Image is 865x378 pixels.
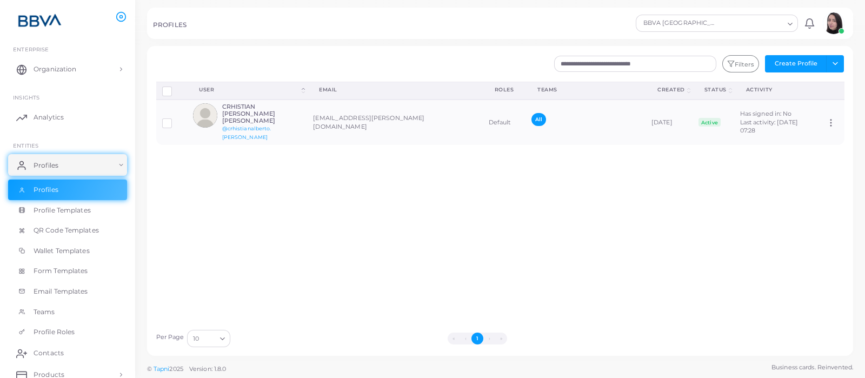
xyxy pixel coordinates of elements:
a: Email Templates [8,281,127,302]
a: Wallet Templates [8,241,127,261]
div: Teams [537,86,634,94]
span: BBVA [GEOGRAPHIC_DATA] [642,18,720,29]
div: Status [704,86,727,94]
span: Organization [34,64,76,74]
button: Filters [722,55,759,72]
a: Contacts [8,342,127,364]
div: Created [657,86,685,94]
a: @crhistianalberto.[PERSON_NAME] [222,125,271,140]
h5: PROFILES [153,21,187,29]
span: Version: 1.8.0 [189,365,227,373]
div: Search for option [636,15,798,32]
h6: CRHISTIAN [PERSON_NAME] [PERSON_NAME] [222,103,302,125]
input: Search for option [200,333,216,344]
a: Profile Templates [8,200,127,221]
a: avatar [820,12,847,34]
span: Wallet Templates [34,246,90,256]
div: Roles [495,86,514,94]
td: [EMAIL_ADDRESS][PERSON_NAME][DOMAIN_NAME] [307,100,482,144]
span: Business cards. Reinvented. [771,363,853,372]
span: 2025 [169,364,183,374]
span: Profiles [34,185,58,195]
div: Search for option [187,330,230,347]
a: Profiles [8,180,127,200]
div: User [199,86,300,94]
span: Form Templates [34,266,88,276]
a: Profile Roles [8,322,127,342]
a: QR Code Templates [8,220,127,241]
div: activity [746,86,809,94]
span: Contacts [34,348,64,358]
span: Active [698,118,721,127]
button: Create Profile [765,55,827,72]
button: Go to page 1 [471,333,483,344]
span: All [531,113,546,125]
ul: Pagination [233,333,722,344]
span: Profiles [34,161,58,170]
input: Search for option [721,17,783,29]
a: Form Templates [8,261,127,281]
span: ENTITIES [13,142,38,149]
span: Profile Templates [34,205,91,215]
a: Analytics [8,107,127,128]
span: QR Code Templates [34,226,99,235]
th: Action [820,82,844,100]
span: Has signed in: No [740,110,792,117]
div: Email [319,86,470,94]
a: Organization [8,58,127,80]
span: © [147,364,226,374]
span: Email Templates [34,287,88,296]
span: INSIGHTS [13,94,39,101]
span: Enterprise [13,46,49,52]
a: Teams [8,302,127,322]
img: avatar [193,103,217,128]
td: Default [483,100,526,144]
th: Row-selection [156,82,188,100]
img: avatar [823,12,844,34]
span: Teams [34,307,55,317]
label: Per Page [156,333,184,342]
span: 10 [193,333,199,344]
a: Tapni [154,365,170,373]
span: Profile Roles [34,327,75,337]
span: Last activity: [DATE] 07:28 [740,118,798,135]
td: [DATE] [646,100,693,144]
span: Analytics [34,112,64,122]
img: logo [10,10,70,30]
a: Profiles [8,154,127,176]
